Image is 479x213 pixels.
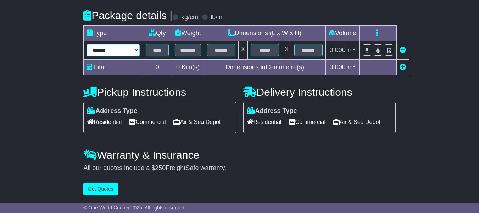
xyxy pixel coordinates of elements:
[143,25,172,41] td: Qty
[330,64,346,71] span: 0.000
[238,41,247,59] td: x
[83,149,396,161] h4: Warranty & Insurance
[87,107,137,115] label: Address Type
[204,25,325,41] td: Dimensions (L x W x H)
[400,47,406,54] a: Remove this item
[155,164,166,171] span: 250
[84,25,143,41] td: Type
[129,116,166,127] span: Commercial
[243,86,396,98] h4: Delivery Instructions
[330,47,346,54] span: 0.000
[347,47,356,54] span: m
[247,107,297,115] label: Address Type
[353,62,356,68] sup: 3
[333,116,380,127] span: Air & Sea Depot
[83,86,236,98] h4: Pickup Instructions
[289,116,325,127] span: Commercial
[282,41,291,59] td: x
[204,59,325,75] td: Dimensions in Centimetre(s)
[172,59,204,75] td: Kilo(s)
[87,116,122,127] span: Residential
[211,13,222,21] label: lb/in
[83,183,118,195] button: Get Quotes
[176,64,180,71] span: 0
[400,64,406,71] a: Add new item
[83,10,172,21] h4: Package details |
[247,116,282,127] span: Residential
[143,59,172,75] td: 0
[325,25,359,41] td: Volume
[83,205,186,211] span: © One World Courier 2025. All rights reserved.
[347,64,356,71] span: m
[173,116,221,127] span: Air & Sea Depot
[83,164,396,172] div: All our quotes include a $ FreightSafe warranty.
[181,13,198,21] label: kg/cm
[353,45,356,51] sup: 3
[172,25,204,41] td: Weight
[84,59,143,75] td: Total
